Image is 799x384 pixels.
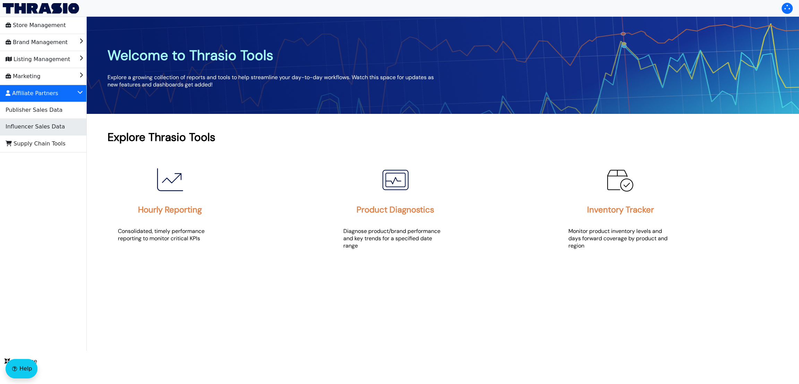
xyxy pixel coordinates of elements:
p: Consolidated, timely performance reporting to monitor critical KPIs [118,227,222,242]
p: Explore a growing collection of reports and tools to help streamline your day-to-day workflows. W... [108,74,443,88]
span: Publisher Sales Data [6,105,62,116]
span: Collapse [5,357,37,366]
img: Thrasio Logo [3,3,79,14]
p: Monitor product inventory levels and days forward coverage by product and region [568,227,672,249]
img: Inventory Tracker Icon [603,162,638,197]
span: Marketing [6,71,41,82]
h1: Explore Thrasio Tools [108,130,778,144]
p: Diagnose product/brand performance and key trends for a specified date range [343,227,447,249]
h2: Product Diagnostics [356,204,434,215]
img: Product Diagnostics Icon [378,162,413,197]
a: Product Diagnostics IconProduct DiagnosticsDiagnose product/brand performance and key trends for ... [333,152,557,265]
span: Help [19,365,32,373]
a: Inventory Tracker IconInventory TrackerMonitor product inventory levels and days forward coverage... [558,152,782,265]
span: Influencer Sales Data [6,121,65,132]
button: Help floatingactionbutton [6,359,37,378]
span: Affiliate Partners [6,88,58,99]
span: Store Management [6,20,66,31]
h2: Hourly Reporting [138,204,202,215]
h2: Inventory Tracker [587,204,654,215]
span: Brand Management [6,37,68,48]
span: Listing Management [6,54,70,65]
a: Hourly Reporting IconHourly ReportingConsolidated, timely performance reporting to monitor critic... [108,152,331,258]
h1: Welcome to Thrasio Tools [108,46,443,64]
img: Hourly Reporting Icon [153,162,187,197]
span: Supply Chain Tools [6,138,66,149]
